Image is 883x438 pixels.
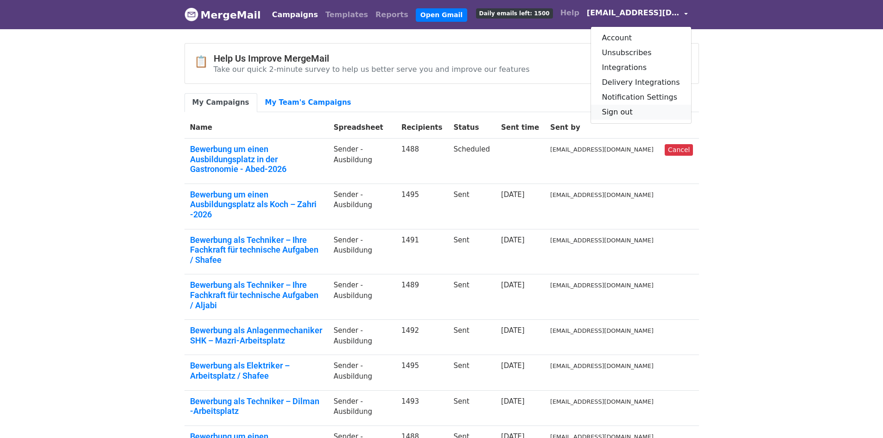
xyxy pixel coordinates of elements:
a: Bewerbung um einen Ausbildungsplatz in der Gastronomie - Abed-2026 [190,144,323,174]
a: Daily emails left: 1500 [472,4,557,22]
a: Account [591,31,691,45]
small: [EMAIL_ADDRESS][DOMAIN_NAME] [550,362,654,369]
td: 1495 [396,184,448,229]
small: [EMAIL_ADDRESS][DOMAIN_NAME] [550,398,654,405]
a: [DATE] [501,397,525,406]
small: [EMAIL_ADDRESS][DOMAIN_NAME] [550,191,654,198]
a: Bewerbung als Elektriker – Arbeitsplatz / Shafee [190,361,323,381]
h4: Help Us Improve MergeMail [214,53,530,64]
small: [EMAIL_ADDRESS][DOMAIN_NAME] [550,327,654,334]
a: My Team's Campaigns [257,93,359,112]
td: Sent [448,274,495,320]
p: Take our quick 2-minute survey to help us better serve you and improve our features [214,64,530,74]
div: Chat-Widget [837,394,883,438]
a: MergeMail [184,5,261,25]
span: [EMAIL_ADDRESS][DOMAIN_NAME] [587,7,680,19]
td: 1493 [396,390,448,425]
td: Sender -Ausbildung [328,184,396,229]
td: 1495 [396,355,448,390]
small: [EMAIL_ADDRESS][DOMAIN_NAME] [550,282,654,289]
td: Sender -Ausbildung [328,139,396,184]
a: [DATE] [501,236,525,244]
th: Sent by [545,117,659,139]
a: Help [557,4,583,22]
div: [EMAIL_ADDRESS][DOMAIN_NAME] [591,26,692,124]
a: [DATE] [501,281,525,289]
span: Daily emails left: 1500 [476,8,553,19]
a: Bewerbung um einen Ausbildungsplatz als Koch – Zahri -2026 [190,190,323,220]
a: Delivery Integrations [591,75,691,90]
a: [DATE] [501,362,525,370]
td: Sent [448,229,495,274]
td: 1491 [396,229,448,274]
td: Sent [448,390,495,425]
small: [EMAIL_ADDRESS][DOMAIN_NAME] [550,146,654,153]
img: MergeMail logo [184,7,198,21]
td: 1489 [396,274,448,320]
td: Sender -Ausbildung [328,274,396,320]
a: Bewerbung als Techniker – Ihre Fachkraft für technische Aufgaben / Aljabi [190,280,323,310]
a: Unsubscribes [591,45,691,60]
td: Sender -Ausbildung [328,320,396,355]
small: [EMAIL_ADDRESS][DOMAIN_NAME] [550,237,654,244]
td: Sent [448,184,495,229]
td: Scheduled [448,139,495,184]
td: 1492 [396,320,448,355]
a: Sign out [591,105,691,120]
td: 1488 [396,139,448,184]
th: Spreadsheet [328,117,396,139]
a: Integrations [591,60,691,75]
a: Notification Settings [591,90,691,105]
a: Cancel [665,144,693,156]
a: [DATE] [501,190,525,199]
td: Sender -Ausbildung [328,355,396,390]
a: Campaigns [268,6,322,24]
a: Open Gmail [416,8,467,22]
th: Sent time [495,117,545,139]
a: [DATE] [501,326,525,335]
a: [EMAIL_ADDRESS][DOMAIN_NAME] [583,4,692,25]
th: Name [184,117,328,139]
a: Templates [322,6,372,24]
span: 📋 [194,55,214,69]
td: Sent [448,320,495,355]
td: Sender -Ausbildung [328,390,396,425]
a: Reports [372,6,412,24]
a: Bewerbung als Anlagenmechaniker SHK – Mazri-Arbeitsplatz [190,325,323,345]
a: My Campaigns [184,93,257,112]
td: Sent [448,355,495,390]
th: Recipients [396,117,448,139]
td: Sender -Ausbildung [328,229,396,274]
iframe: Chat Widget [837,394,883,438]
th: Status [448,117,495,139]
a: Bewerbung als Techniker – Dilman -Arbeitsplatz [190,396,323,416]
a: Bewerbung als Techniker – Ihre Fachkraft für technische Aufgaben / Shafee [190,235,323,265]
